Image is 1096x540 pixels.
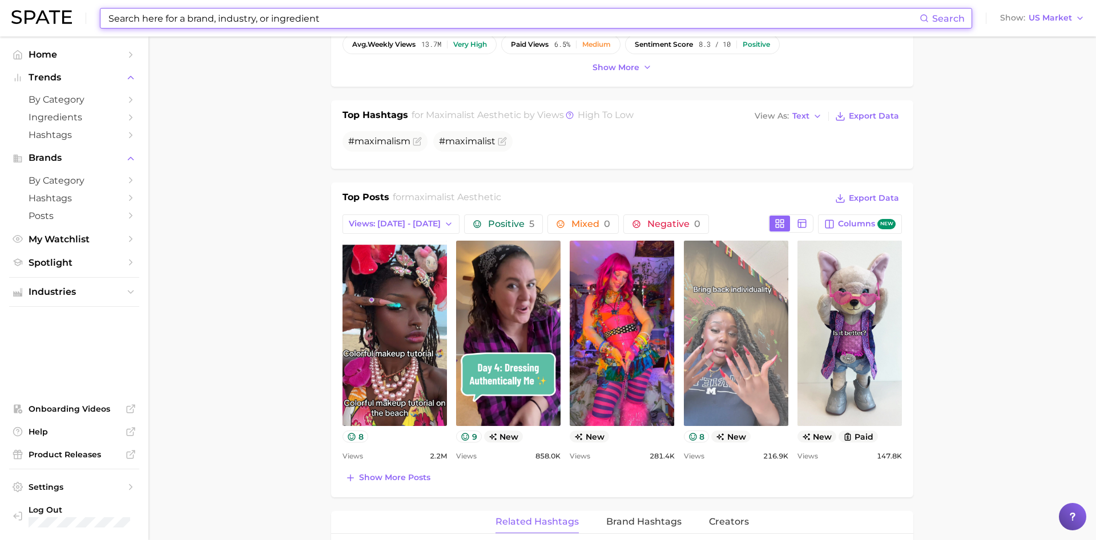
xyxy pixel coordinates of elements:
[29,404,120,414] span: Onboarding Videos
[9,501,139,531] a: Log out. Currently logged in with e-mail m-usarzewicz@aiibeauty.com.
[877,219,896,230] span: new
[752,109,825,124] button: View AsText
[535,449,561,463] span: 858.0k
[797,431,837,442] span: new
[348,136,410,147] span: #maximalism
[647,220,700,229] span: Negative
[349,219,441,229] span: Views: [DATE] - [DATE]
[29,193,120,204] span: Hashtags
[29,153,120,163] span: Brands
[743,40,770,48] div: Positive
[590,60,655,75] button: Show more
[9,207,139,225] a: Posts
[498,137,507,146] button: Flag as miscategorized or irrelevant
[484,431,523,442] span: new
[9,69,139,86] button: Trends
[9,108,139,126] a: Ingredients
[352,40,416,48] span: weekly views
[29,112,120,123] span: Ingredients
[29,129,120,140] span: Hashtags
[684,449,704,463] span: Views
[997,11,1087,26] button: ShowUS Market
[1000,15,1025,21] span: Show
[29,94,120,105] span: by Category
[445,136,495,147] span: maximalist
[426,109,521,120] span: maximalist aesthetic
[625,35,780,54] button: sentiment score8.3 / 10Positive
[405,192,501,202] span: maximalist aesthetic
[352,40,368,48] abbr: average
[9,189,139,207] a: Hashtags
[9,46,139,63] a: Home
[342,35,497,54] button: avg.weekly views13.7mVery high
[849,111,899,121] span: Export Data
[792,113,809,119] span: Text
[571,220,610,229] span: Mixed
[11,10,72,24] img: SPATE
[430,449,447,463] span: 2.2m
[849,193,899,203] span: Export Data
[578,109,634,120] span: high to low
[9,230,139,248] a: My Watchlist
[9,172,139,189] a: by Category
[593,63,639,72] span: Show more
[342,190,389,208] h1: Top Posts
[570,431,609,442] span: new
[9,126,139,144] a: Hashtags
[711,431,751,442] span: new
[29,482,120,492] span: Settings
[9,149,139,167] button: Brands
[511,40,549,48] span: paid views
[699,40,731,48] span: 8.3 / 10
[342,214,460,234] button: Views: [DATE] - [DATE]
[29,505,148,515] span: Log Out
[818,214,902,234] button: Columnsnew
[342,449,363,463] span: Views
[29,210,120,221] span: Posts
[29,49,120,60] span: Home
[684,431,710,442] button: 8
[29,257,120,268] span: Spotlight
[582,40,611,48] div: Medium
[456,449,477,463] span: Views
[694,218,700,229] span: 0
[839,431,878,442] button: paid
[9,423,139,440] a: Help
[29,175,120,186] span: by Category
[1029,15,1072,21] span: US Market
[453,40,487,48] div: Very high
[832,190,902,206] button: Export Data
[9,400,139,417] a: Onboarding Videos
[650,449,675,463] span: 281.4k
[359,473,430,482] span: Show more posts
[9,91,139,108] a: by Category
[29,449,120,460] span: Product Releases
[9,254,139,271] a: Spotlight
[393,190,501,208] h2: for
[877,449,902,463] span: 147.8k
[342,108,408,124] h1: Top Hashtags
[755,113,789,119] span: View As
[29,72,120,83] span: Trends
[495,517,579,527] span: Related Hashtags
[412,108,634,124] h2: for by Views
[635,40,693,48] span: sentiment score
[529,218,534,229] span: 5
[439,136,495,147] span: #
[604,218,610,229] span: 0
[9,478,139,496] a: Settings
[107,9,920,28] input: Search here for a brand, industry, or ingredient
[797,449,818,463] span: Views
[413,137,422,146] button: Flag as miscategorized or irrelevant
[832,108,902,124] button: Export Data
[838,219,896,230] span: Columns
[763,449,788,463] span: 216.9k
[29,234,120,245] span: My Watchlist
[606,517,682,527] span: Brand Hashtags
[9,446,139,463] a: Product Releases
[29,287,120,297] span: Industries
[421,40,441,48] span: 13.7m
[9,283,139,301] button: Industries
[342,470,433,486] button: Show more posts
[342,431,368,442] button: 8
